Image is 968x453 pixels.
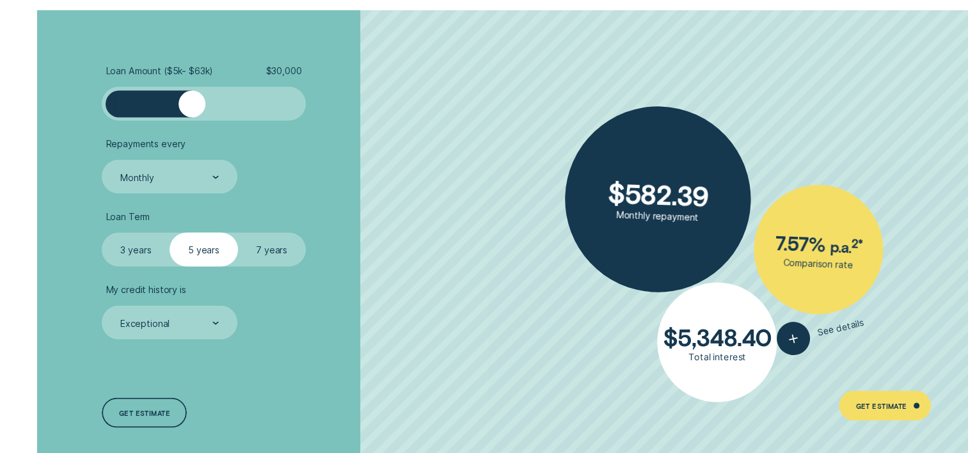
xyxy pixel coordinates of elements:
[120,171,154,183] div: Monthly
[238,232,306,266] label: 7 years
[170,232,237,266] label: 5 years
[102,232,170,266] label: 3 years
[817,317,865,338] span: See details
[266,65,301,76] span: $ 30,000
[106,211,150,222] span: Loan Term
[774,306,868,358] button: See details
[106,283,186,295] span: My credit history is
[102,397,187,428] a: Get estimate
[120,317,170,329] div: Exceptional
[106,138,186,149] span: Repayments every
[106,65,214,76] span: Loan Amount ( $5k - $63k )
[839,390,931,421] a: Get Estimate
